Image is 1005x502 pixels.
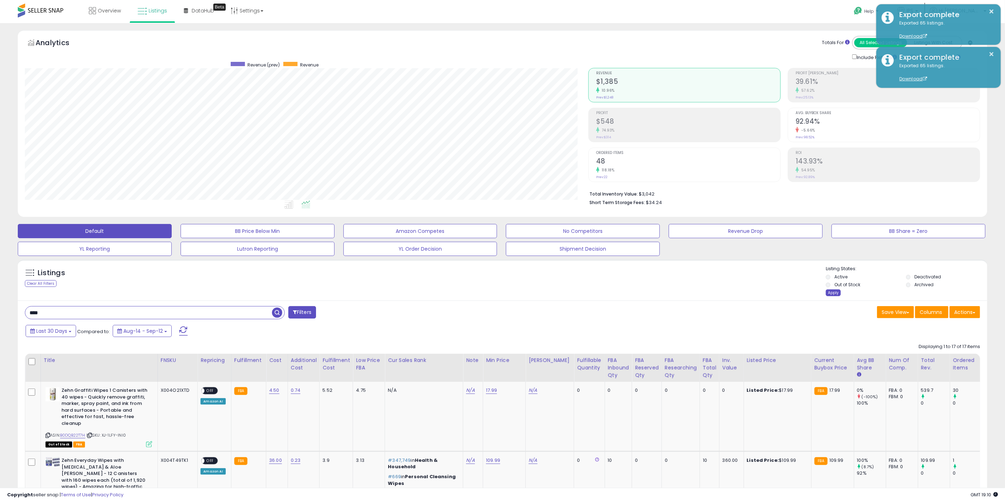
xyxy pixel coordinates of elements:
div: Export complete [894,52,995,63]
small: Prev: $1,248 [596,95,613,100]
h5: Analytics [36,38,83,49]
a: 36.00 [269,457,282,464]
div: Include Returns [847,53,905,61]
div: 0 [665,387,694,394]
div: FBM: 0 [889,464,913,470]
div: X004T49TK1 [161,457,192,464]
div: 0 [577,457,599,464]
button: Aug-14 - Sep-12 [113,325,172,337]
button: × [989,50,995,59]
span: Aug-14 - Sep-12 [123,327,163,335]
span: OFF [205,388,216,394]
span: Help [864,8,874,14]
div: 0 [953,470,982,476]
span: Profit [596,111,780,115]
label: Active [834,274,848,280]
a: 17.99 [486,387,497,394]
button: All Selected Listings [854,38,907,47]
div: 5.52 [322,387,347,394]
div: Current Buybox Price [814,357,851,372]
img: 31knDRN9dzL._SL40_.jpg [46,387,60,401]
a: N/A [529,457,537,464]
small: Prev: $314 [596,135,611,139]
h2: 92.94% [796,117,980,127]
small: Prev: 25.13% [796,95,813,100]
div: Amazon AI [201,398,225,405]
span: ROI [796,151,980,155]
button: BB Price Below Min [181,224,335,238]
small: Avg BB Share. [857,372,861,378]
div: Min Price [486,357,523,364]
img: 41L3zRpb5qL._SL40_.jpg [46,457,60,467]
button: Lutron Reporting [181,242,335,256]
div: Ordered Items [953,357,979,372]
small: 57.62% [799,88,815,93]
p: in [388,474,458,486]
a: 109.99 [486,457,500,464]
div: FBA: 0 [889,457,913,464]
button: × [989,7,995,16]
small: FBA [814,457,828,465]
button: YL Order Decision [343,242,497,256]
div: FBA Researching Qty [665,357,697,379]
div: Note [466,357,480,364]
div: 3.9 [322,457,347,464]
h2: $1,385 [596,78,780,87]
a: 0.23 [291,457,301,464]
button: Actions [950,306,980,318]
div: Clear All Filters [25,280,57,287]
div: Cost [269,357,285,364]
a: Download [899,33,927,39]
li: $3,042 [589,189,975,198]
span: Overview [98,7,121,14]
div: Additional Cost [291,357,317,372]
p: in [388,457,458,470]
div: FNSKU [161,357,195,364]
span: #347,749 [388,457,411,464]
span: Health & Household [388,457,438,470]
div: $109.99 [747,457,806,464]
div: N/A [388,387,458,394]
span: Columns [920,309,942,316]
div: 4.75 [356,387,379,394]
span: Revenue [596,71,780,75]
div: 109.99 [921,457,950,464]
div: 0 [635,387,656,394]
a: 0.74 [291,387,301,394]
small: (-100%) [862,394,878,400]
div: 0 [703,387,714,394]
small: 74.93% [599,128,615,133]
label: Archived [915,282,934,288]
button: Filters [288,306,316,319]
i: Get Help [854,6,862,15]
span: Revenue [300,62,319,68]
b: Short Term Storage Fees: [589,199,645,205]
label: Deactivated [915,274,941,280]
button: No Competitors [506,224,660,238]
div: 1 [953,457,982,464]
a: Terms of Use [61,491,91,498]
span: | SKU: XJ-1LFY-INI0 [86,432,126,438]
small: Prev: 92.89% [796,175,815,179]
button: Amazon Competes [343,224,497,238]
a: B0DQB22T7H [60,432,85,438]
small: (8.7%) [862,464,874,470]
div: $17.99 [747,387,806,394]
h5: Listings [38,268,65,278]
div: 0 [921,470,950,476]
span: FBA [73,442,85,448]
a: N/A [466,387,475,394]
div: Export complete [894,10,995,20]
div: 0 [665,457,694,464]
div: Repricing [201,357,228,364]
div: Tooltip anchor [213,4,226,11]
span: All listings that are currently out of stock and unavailable for purchase on Amazon [46,442,72,448]
b: Total Inventory Value: [589,191,638,197]
a: Download [899,76,927,82]
div: Avg BB Share [857,357,883,372]
b: Listed Price: [747,387,779,394]
div: 30 [953,387,982,394]
div: 539.7 [921,387,950,394]
button: Last 30 Days [26,325,76,337]
span: Revenue (prev) [247,62,280,68]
